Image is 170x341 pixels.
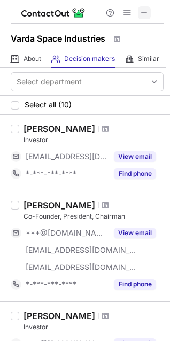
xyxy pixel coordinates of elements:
div: [PERSON_NAME] [24,200,95,211]
div: Select department [17,76,82,87]
div: Investor [24,322,164,332]
h1: Varda Space Industries [11,32,105,45]
button: Reveal Button [114,168,156,179]
button: Reveal Button [114,151,156,162]
span: Select all (10) [25,100,72,109]
span: [EMAIL_ADDRESS][DOMAIN_NAME] [26,152,107,161]
img: ContactOut v5.3.10 [21,6,86,19]
span: ***@[DOMAIN_NAME] [26,228,107,238]
div: [PERSON_NAME] [24,311,95,321]
button: Reveal Button [114,279,156,290]
div: Investor [24,135,164,145]
div: [PERSON_NAME] [24,123,95,134]
button: Reveal Button [114,228,156,238]
span: Decision makers [64,55,115,63]
span: [EMAIL_ADDRESS][DOMAIN_NAME] [26,245,137,255]
span: About [24,55,41,63]
span: Similar [138,55,159,63]
span: [EMAIL_ADDRESS][DOMAIN_NAME] [26,262,137,272]
div: Co-Founder, President, Chairman [24,212,164,221]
